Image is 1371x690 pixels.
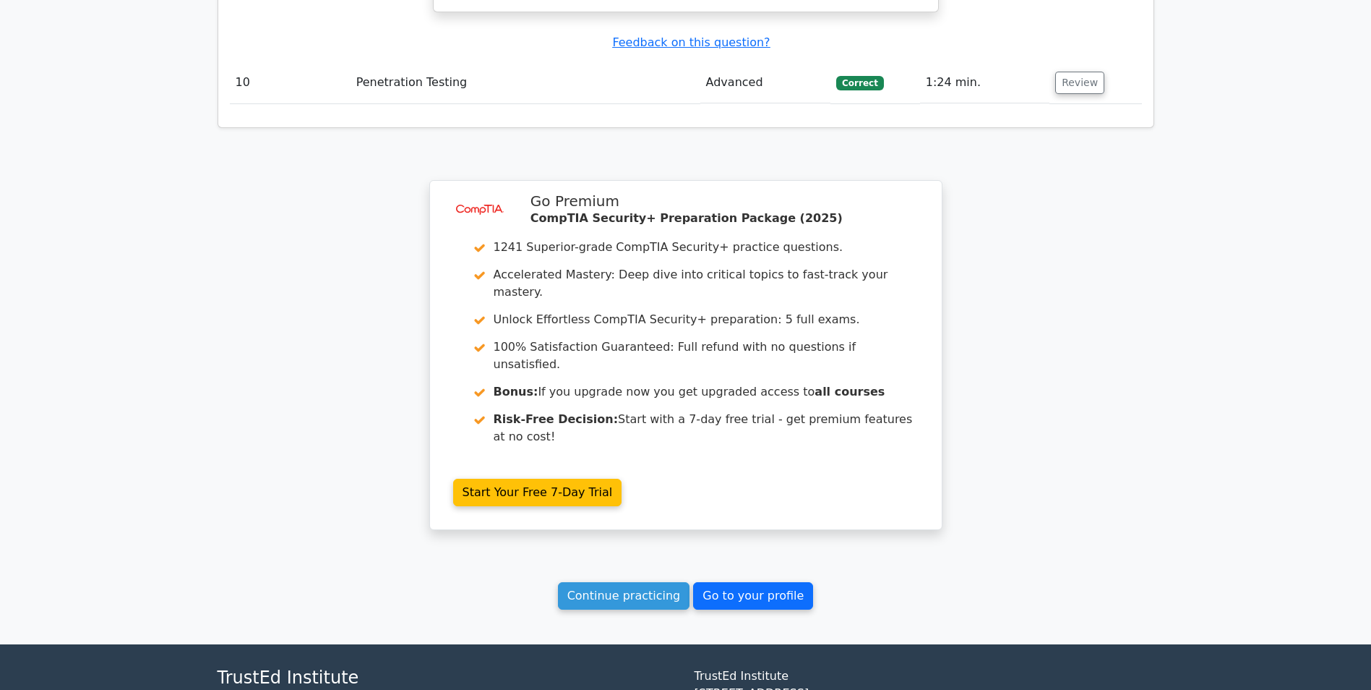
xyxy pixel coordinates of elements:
h4: TrustEd Institute [218,668,677,689]
a: Go to your profile [693,582,813,610]
td: Advanced [700,62,831,103]
button: Review [1055,72,1104,94]
td: Penetration Testing [351,62,700,103]
td: 1:24 min. [920,62,1049,103]
a: Feedback on this question? [612,35,770,49]
td: 10 [230,62,351,103]
span: Correct [836,76,883,90]
a: Continue practicing [558,582,690,610]
a: Start Your Free 7-Day Trial [453,479,622,506]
